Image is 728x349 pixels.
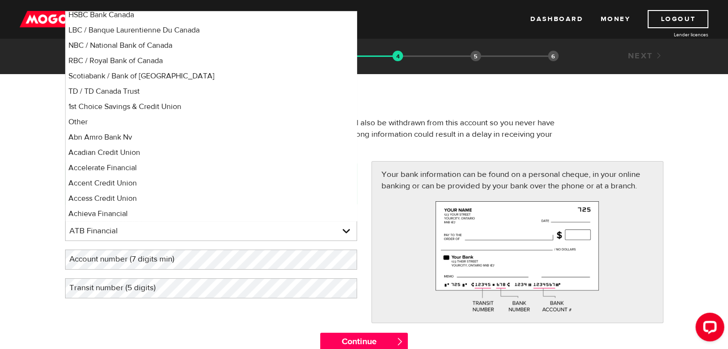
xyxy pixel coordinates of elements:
li: Access Credit Union [66,191,357,206]
label: Account number (7 digits min) [65,250,194,269]
img: mogo_logo-11ee424be714fa7cbb0f0f49df9e16ec.png [20,10,76,28]
span:  [396,338,404,346]
li: TD / TD Canada Trust [66,84,357,99]
li: Accelerate Financial [66,160,357,175]
a: Money [600,10,630,28]
li: Acadian Credit Union [66,145,357,160]
h1: Bank account information [65,88,663,113]
li: Achieva Financial [66,206,357,221]
li: Abn Amro Bank Nv [66,130,357,145]
iframe: LiveChat chat widget [688,309,728,349]
img: transparent-188c492fd9eaac0f573672f40bb141c2.gif [392,51,403,61]
li: RBC / Royal Bank of Canada [66,53,357,68]
li: 1st Choice Savings & Credit Union [66,99,357,114]
li: NBC / National Bank of Canada [66,38,357,53]
a: Logout [648,10,708,28]
li: LBC / Banque Laurentienne Du Canada [66,22,357,38]
p: Your bank information can be found on a personal cheque, in your online banking or can be provide... [381,169,653,192]
li: Accent Credit Union [66,175,357,191]
li: HSBC Bank Canada [66,7,357,22]
img: paycheck-large-7c426558fe069eeec9f9d0ad74ba3ec2.png [436,201,599,313]
label: Transit number (5 digits) [65,278,175,298]
li: Scotiabank / Bank of [GEOGRAPHIC_DATA] [66,68,357,84]
li: Other [66,114,357,130]
a: Lender licences [637,31,708,38]
a: Next [627,51,663,61]
a: Dashboard [530,10,583,28]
